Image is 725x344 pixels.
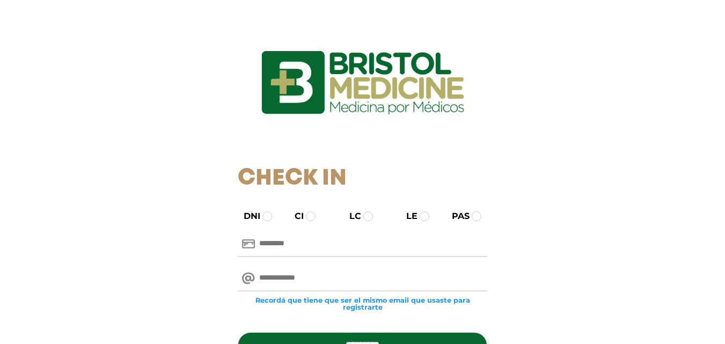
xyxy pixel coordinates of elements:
label: PAS [442,210,470,223]
label: LE [397,210,418,223]
small: Recordá que tiene que ser el mismo email que usaste para registrarte [238,297,487,311]
label: CI [285,210,304,223]
img: logo_ingresarbristol.jpg [218,13,508,152]
label: LC [340,210,361,223]
label: DNI [234,210,260,223]
h1: Check In [238,165,487,192]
